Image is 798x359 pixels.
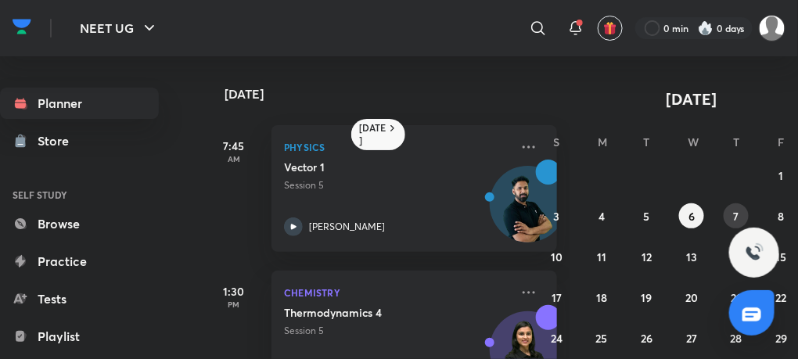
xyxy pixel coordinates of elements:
[634,244,660,269] button: August 12, 2025
[359,122,386,147] h6: [DATE]
[667,88,717,109] span: [DATE]
[545,285,570,310] button: August 17, 2025
[284,138,510,156] p: Physics
[769,163,794,188] button: August 1, 2025
[551,250,563,264] abbr: August 10, 2025
[688,135,699,149] abbr: Wednesday
[284,324,510,338] p: Session 5
[491,174,566,250] img: Avatar
[641,331,652,346] abbr: August 26, 2025
[596,290,607,305] abbr: August 18, 2025
[309,220,385,234] p: [PERSON_NAME]
[724,325,749,350] button: August 28, 2025
[598,209,605,224] abbr: August 4, 2025
[734,209,739,224] abbr: August 7, 2025
[679,244,704,269] button: August 13, 2025
[779,168,784,183] abbr: August 1, 2025
[70,13,168,44] button: NEET UG
[724,203,749,228] button: August 7, 2025
[554,135,560,149] abbr: Sunday
[778,209,785,224] abbr: August 8, 2025
[644,209,650,224] abbr: August 5, 2025
[775,331,787,346] abbr: August 29, 2025
[284,160,479,175] h5: Vector 1
[203,300,265,309] p: PM
[284,283,510,302] p: Chemistry
[644,135,650,149] abbr: Tuesday
[724,285,749,310] button: August 21, 2025
[598,135,607,149] abbr: Monday
[551,331,563,346] abbr: August 24, 2025
[769,325,794,350] button: August 29, 2025
[724,244,749,269] button: August 14, 2025
[686,331,697,346] abbr: August 27, 2025
[769,203,794,228] button: August 8, 2025
[698,20,714,36] img: streak
[686,250,697,264] abbr: August 13, 2025
[589,244,614,269] button: August 11, 2025
[776,250,787,264] abbr: August 15, 2025
[203,283,265,300] h5: 1:30
[38,131,78,150] div: Store
[688,209,695,224] abbr: August 6, 2025
[203,138,265,154] h5: 7:45
[776,290,787,305] abbr: August 22, 2025
[731,290,742,305] abbr: August 21, 2025
[685,290,698,305] abbr: August 20, 2025
[769,244,794,269] button: August 15, 2025
[203,154,265,163] p: AM
[642,250,652,264] abbr: August 12, 2025
[284,305,479,321] h5: Thermodynamics 4
[679,203,704,228] button: August 6, 2025
[642,290,652,305] abbr: August 19, 2025
[634,203,660,228] button: August 5, 2025
[552,290,562,305] abbr: August 17, 2025
[13,15,31,42] a: Company Logo
[731,331,742,346] abbr: August 28, 2025
[733,135,739,149] abbr: Thursday
[589,285,614,310] button: August 18, 2025
[596,331,608,346] abbr: August 25, 2025
[679,285,704,310] button: August 20, 2025
[13,15,31,38] img: Company Logo
[589,325,614,350] button: August 25, 2025
[545,203,570,228] button: August 3, 2025
[598,16,623,41] button: avatar
[545,325,570,350] button: August 24, 2025
[745,243,764,262] img: ttu
[769,285,794,310] button: August 22, 2025
[589,203,614,228] button: August 4, 2025
[225,88,573,100] h4: [DATE]
[284,178,510,192] p: Session 5
[679,325,704,350] button: August 27, 2025
[731,250,742,264] abbr: August 14, 2025
[759,15,785,41] img: VAISHNAVI DWIVEDI
[597,250,606,264] abbr: August 11, 2025
[634,325,660,350] button: August 26, 2025
[554,209,560,224] abbr: August 3, 2025
[545,244,570,269] button: August 10, 2025
[603,21,617,35] img: avatar
[634,285,660,310] button: August 19, 2025
[778,135,785,149] abbr: Friday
